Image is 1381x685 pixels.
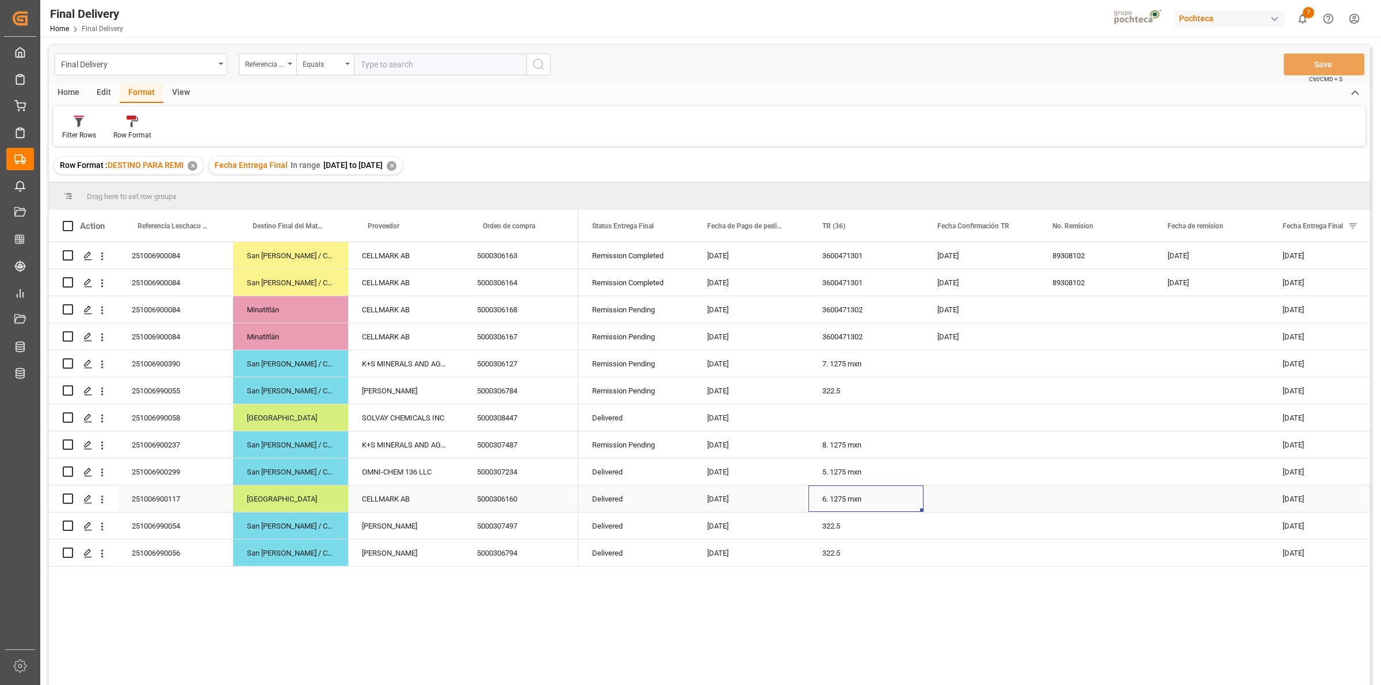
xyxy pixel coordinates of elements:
[808,323,924,350] div: 3600471302
[808,269,924,296] div: 3600471301
[49,296,578,323] div: Press SPACE to select this row.
[87,192,177,201] span: Drag here to set row groups
[118,404,233,431] div: 251006990058
[1154,242,1269,269] div: [DATE]
[463,485,578,512] div: 5000306160
[62,130,96,140] div: Filter Rows
[348,539,463,566] div: [PERSON_NAME]
[49,269,578,296] div: Press SPACE to select this row.
[233,539,348,566] div: San [PERSON_NAME] / CDMX
[693,242,808,269] div: [DATE]
[578,404,693,431] div: Delivered
[808,431,924,458] div: 8. 1275 mxn
[118,377,233,404] div: 251006990055
[578,269,693,296] div: Remission Completed
[118,431,233,458] div: 251006900237
[188,161,197,171] div: ✕
[348,377,463,404] div: [PERSON_NAME]
[354,53,527,75] input: Type to search
[693,539,808,566] div: [DATE]
[808,377,924,404] div: 322.5
[1039,242,1154,269] div: 89308102
[463,539,578,566] div: 5000306794
[578,512,693,539] div: Delivered
[808,485,924,512] div: 6. 1275 mxn
[163,83,199,103] div: View
[578,377,693,404] div: Remission Pending
[693,485,808,512] div: [DATE]
[118,323,233,350] div: 251006900084
[49,350,578,377] div: Press SPACE to select this row.
[50,25,69,33] a: Home
[693,458,808,485] div: [DATE]
[1174,7,1290,29] button: Pochteca
[49,539,578,567] div: Press SPACE to select this row.
[233,404,348,431] div: [GEOGRAPHIC_DATA]
[1052,222,1093,230] span: No. Remision
[118,269,233,296] div: 251006900084
[49,512,578,539] div: Press SPACE to select this row.
[463,269,578,296] div: 5000306164
[693,350,808,377] div: [DATE]
[118,485,233,512] div: 251006900117
[808,350,924,377] div: 7. 1275 mxn
[924,269,1039,296] div: [DATE]
[348,431,463,458] div: K+S MINERALS AND AGRICULTURE GMBH
[113,130,151,140] div: Row Format
[348,485,463,512] div: CELLMARK AB
[808,242,924,269] div: 3600471301
[808,512,924,539] div: 322.5
[348,458,463,485] div: OMNI-CHEM 136 LLC
[215,160,288,170] span: Fecha Entrega Final
[233,431,348,458] div: San [PERSON_NAME] / CDMX
[49,458,578,485] div: Press SPACE to select this row.
[707,222,784,230] span: Fecha de Pago de pedimento
[483,222,535,230] span: Orden de compra
[368,222,399,230] span: Proveedor
[1303,7,1314,18] span: 7
[233,323,348,350] div: Minatitlán
[138,222,209,230] span: Referencia Leschaco (Impo)
[239,53,296,75] button: open menu
[693,431,808,458] div: [DATE]
[61,56,215,71] div: Final Delivery
[233,512,348,539] div: San [PERSON_NAME] / CDMX
[1315,6,1341,32] button: Help Center
[578,539,693,566] div: Delivered
[233,485,348,512] div: [GEOGRAPHIC_DATA]
[233,377,348,404] div: San [PERSON_NAME] / CDMX
[808,458,924,485] div: 5. 1275 mxn
[808,539,924,566] div: 322.5
[49,485,578,512] div: Press SPACE to select this row.
[463,296,578,323] div: 5000306168
[1309,75,1342,83] span: Ctrl/CMD + S
[808,296,924,323] div: 3600471302
[578,323,693,350] div: Remission Pending
[118,242,233,269] div: 251006900084
[693,377,808,404] div: [DATE]
[1039,269,1154,296] div: 89308102
[348,296,463,323] div: CELLMARK AB
[578,296,693,323] div: Remission Pending
[924,242,1039,269] div: [DATE]
[578,350,693,377] div: Remission Pending
[348,269,463,296] div: CELLMARK AB
[253,222,324,230] span: Destino Final del Material
[60,160,108,170] span: Row Format :
[245,56,284,70] div: Referencia Leschaco (Impo)
[118,539,233,566] div: 251006990056
[693,323,808,350] div: [DATE]
[108,160,184,170] span: DESTINO PARA REMI
[1284,53,1364,75] button: Save
[80,221,105,231] div: Action
[463,242,578,269] div: 5000306163
[578,431,693,458] div: Remission Pending
[937,222,1009,230] span: Fecha Confirmación TR
[303,56,342,70] div: Equals
[527,53,551,75] button: search button
[348,323,463,350] div: CELLMARK AB
[463,458,578,485] div: 5000307234
[1110,9,1167,29] img: pochtecaImg.jpg_1689854062.jpg
[348,242,463,269] div: CELLMARK AB
[387,161,396,171] div: ✕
